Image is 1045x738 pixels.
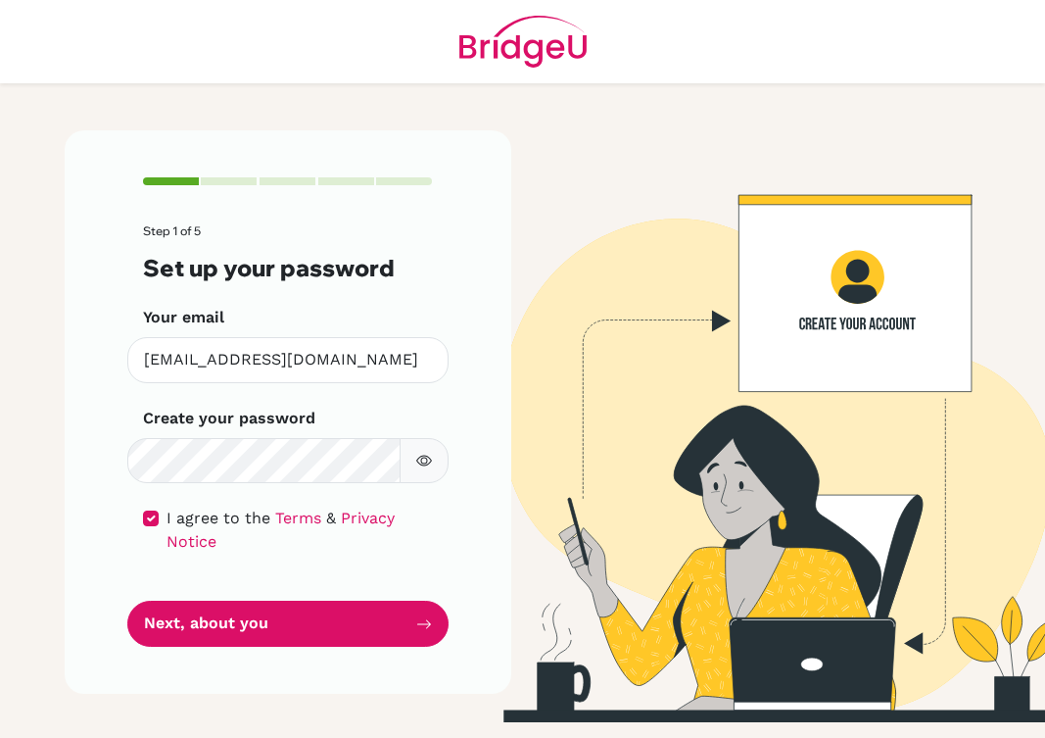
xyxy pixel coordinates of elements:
[326,509,336,527] span: &
[143,223,201,238] span: Step 1 of 5
[143,407,315,430] label: Create your password
[275,509,321,527] a: Terms
[143,254,433,281] h3: Set up your password
[166,509,395,551] a: Privacy Notice
[127,337,449,383] input: Insert your email*
[127,601,449,647] button: Next, about you
[143,306,224,329] label: Your email
[166,509,270,527] span: I agree to the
